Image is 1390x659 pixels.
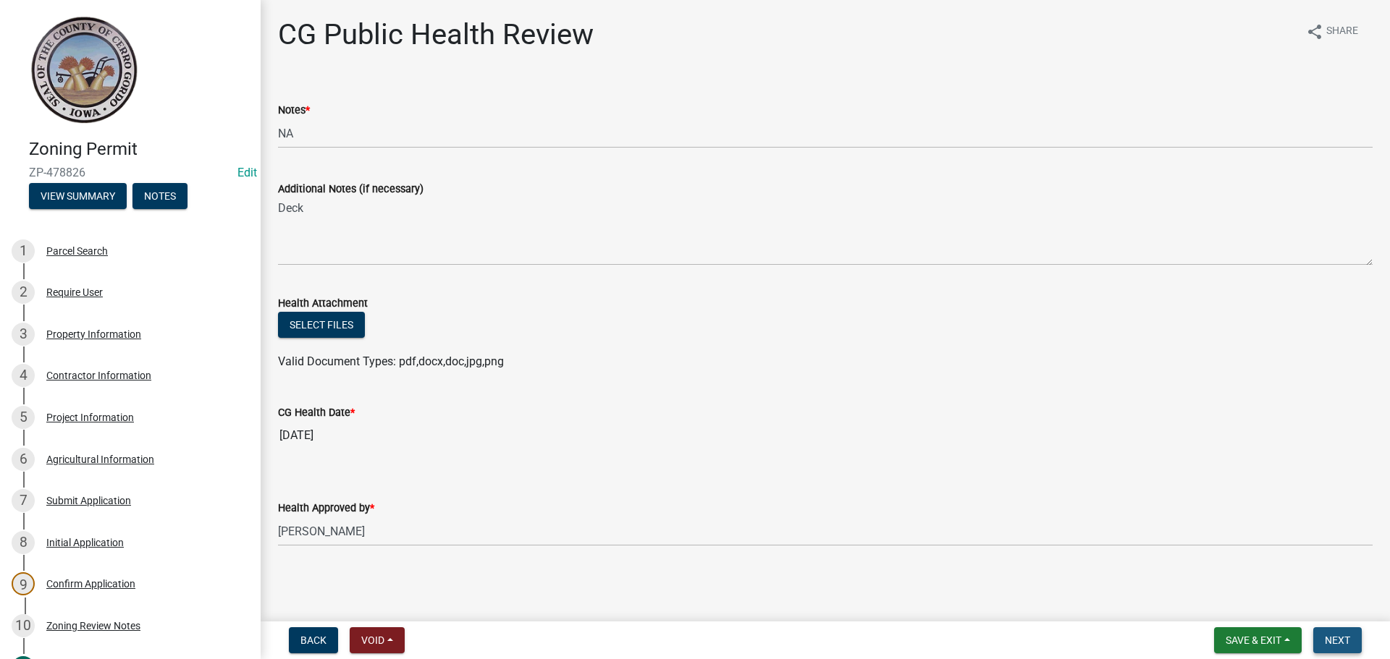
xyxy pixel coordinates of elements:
[300,634,327,646] span: Back
[1226,634,1281,646] span: Save & Exit
[12,614,35,637] div: 10
[278,299,368,309] label: Health Attachment
[1326,23,1358,41] span: Share
[12,531,35,554] div: 8
[46,621,140,631] div: Zoning Review Notes
[350,627,405,653] button: Void
[46,496,131,506] div: Submit Application
[1313,627,1362,653] button: Next
[1214,627,1302,653] button: Save & Exit
[12,406,35,429] div: 5
[278,184,424,195] label: Additional Notes (if necessary)
[29,191,127,203] wm-modal-confirm: Summary
[12,448,35,471] div: 6
[132,191,188,203] wm-modal-confirm: Notes
[278,106,310,116] label: Notes
[132,183,188,209] button: Notes
[1325,634,1350,646] span: Next
[361,634,384,646] span: Void
[46,246,108,256] div: Parcel Search
[29,139,249,160] h4: Zoning Permit
[278,408,355,418] label: CG Health Date
[237,166,257,179] a: Edit
[278,503,374,514] label: Health Approved by
[29,15,138,124] img: Cerro Gordo County, Iowa
[46,412,134,422] div: Project Information
[289,627,338,653] button: Back
[46,579,135,589] div: Confirm Application
[278,354,504,368] span: Valid Document Types: pdf,docx,doc,jpg,png
[46,329,141,339] div: Property Information
[278,312,365,338] button: Select files
[237,166,257,179] wm-modal-confirm: Edit Application Number
[12,572,35,595] div: 9
[1294,17,1370,46] button: shareShare
[46,287,103,297] div: Require User
[12,364,35,387] div: 4
[46,370,151,380] div: Contractor Information
[1306,23,1323,41] i: share
[29,183,127,209] button: View Summary
[278,17,594,52] h1: CG Public Health Review
[46,454,154,464] div: Agricultural Information
[12,239,35,263] div: 1
[12,281,35,304] div: 2
[46,537,124,548] div: Initial Application
[12,323,35,346] div: 3
[12,489,35,512] div: 7
[29,166,232,179] span: ZP-478826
